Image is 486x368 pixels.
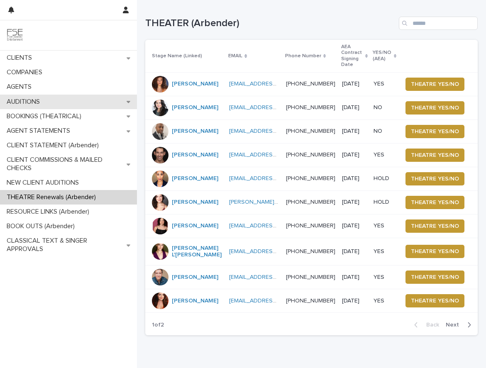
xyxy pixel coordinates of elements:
p: NO [374,104,396,111]
a: [PERSON_NAME] [172,222,218,229]
p: BOOK OUTS (Arbender) [3,222,81,230]
p: YES [374,222,396,229]
p: [DATE] [342,274,367,281]
p: BOOKINGS (THEATRICAL) [3,112,88,120]
p: YES [374,274,396,281]
p: Stage Name (Linked) [152,51,202,61]
a: [PHONE_NUMBER] [286,199,335,205]
span: THEATRE YES/NO [411,297,459,305]
p: CLIENT COMMISSIONS & MAILED CHECKS [3,156,127,172]
a: [PERSON_NAME] [172,151,218,158]
a: [EMAIL_ADDRESS][DOMAIN_NAME] [229,105,323,110]
tr: [PERSON_NAME] [EMAIL_ADDRESS][DOMAIN_NAME] [PHONE_NUMBER] [DATE]YESTHEATRE YES/NO [145,266,478,289]
a: [EMAIL_ADDRESS][DOMAIN_NAME] [229,152,323,158]
p: [DATE] [342,248,367,255]
p: THEATRE Renewals (Arbender) [3,193,103,201]
p: YES [374,80,396,88]
p: CLASSICAL TEXT & SINGER APPROVALS [3,237,127,253]
button: Next [442,321,478,329]
button: Back [408,321,442,329]
h1: THEATER (Arbender) [145,17,396,29]
button: THEATRE YES/NO [405,196,464,209]
button: THEATRE YES/NO [405,78,464,91]
tr: [PERSON_NAME] [EMAIL_ADDRESS][DOMAIN_NAME] [PHONE_NUMBER] [DATE]NOTHEATRE YES/NO [145,119,478,143]
tr: [PERSON_NAME] [EMAIL_ADDRESS][DOMAIN_NAME] [PHONE_NUMBER] [DATE]YESTHEATRE YES/NO [145,289,478,313]
a: [EMAIL_ADDRESS][DOMAIN_NAME] [229,249,323,254]
tr: [PERSON_NAME] [EMAIL_ADDRESS][DOMAIN_NAME] [PHONE_NUMBER] [DATE]YESTHEATRE YES/NO [145,143,478,167]
a: [PHONE_NUMBER] [286,105,335,110]
p: YES [374,297,396,305]
p: YES/NO (AEA) [373,48,392,63]
p: [DATE] [342,175,367,182]
a: [PHONE_NUMBER] [286,128,335,134]
tr: [PERSON_NAME] [EMAIL_ADDRESS][DOMAIN_NAME] [PHONE_NUMBER] [DATE]YESTHEATRE YES/NO [145,214,478,238]
span: THEATRE YES/NO [411,80,459,88]
p: [DATE] [342,80,367,88]
p: RESOURCE LINKS (Arbender) [3,208,96,216]
p: [DATE] [342,222,367,229]
p: [DATE] [342,297,367,305]
a: [EMAIL_ADDRESS][DOMAIN_NAME] [229,81,323,87]
p: [DATE] [342,199,367,206]
a: [PERSON_NAME] [172,104,218,111]
img: 9JgRvJ3ETPGCJDhvPVA5 [7,27,23,44]
button: THEATRE YES/NO [405,125,464,138]
p: CLIENTS [3,54,39,62]
a: [PHONE_NUMBER] [286,152,335,158]
button: THEATRE YES/NO [405,101,464,115]
p: AGENTS [3,83,38,91]
span: Next [446,322,464,328]
p: COMPANIES [3,68,49,76]
a: [PHONE_NUMBER] [286,175,335,181]
input: Search [399,17,478,30]
a: [PERSON_NAME][EMAIL_ADDRESS][DOMAIN_NAME] [229,199,368,205]
tr: [PERSON_NAME] [PERSON_NAME][EMAIL_ADDRESS][DOMAIN_NAME] [PHONE_NUMBER] [DATE]HOLDTHEATRE YES/NO [145,190,478,214]
a: [PERSON_NAME] [172,297,218,305]
span: THEATRE YES/NO [411,104,459,112]
a: [EMAIL_ADDRESS][DOMAIN_NAME] [229,223,323,229]
p: [DATE] [342,151,367,158]
button: THEATRE YES/NO [405,245,464,258]
p: AEA Contract Signing Date [341,42,363,70]
a: [PERSON_NAME] L'[PERSON_NAME] [172,245,222,259]
p: Phone Number [285,51,321,61]
p: YES [374,151,396,158]
p: 1 of 2 [145,315,171,335]
a: [PERSON_NAME] [172,175,218,182]
tr: [PERSON_NAME] L'[PERSON_NAME] [EMAIL_ADDRESS][DOMAIN_NAME] [PHONE_NUMBER] [DATE]YESTHEATRE YES/NO [145,238,478,266]
p: AUDITIONS [3,98,46,106]
tr: [PERSON_NAME] [EMAIL_ADDRESS][DOMAIN_NAME] [PHONE_NUMBER] [DATE]YESTHEATRE YES/NO [145,72,478,96]
span: THEATRE YES/NO [411,151,459,159]
a: [PHONE_NUMBER] [286,223,335,229]
span: THEATRE YES/NO [411,127,459,136]
a: [PHONE_NUMBER] [286,81,335,87]
button: THEATRE YES/NO [405,271,464,284]
p: HOLD [374,175,396,182]
p: CLIENT STATEMENT (Arbender) [3,141,105,149]
p: NO [374,128,396,135]
a: [PERSON_NAME] [172,128,218,135]
span: Back [421,322,439,328]
a: [PHONE_NUMBER] [286,298,335,304]
button: THEATRE YES/NO [405,149,464,162]
a: [EMAIL_ADDRESS][DOMAIN_NAME] [229,298,323,304]
p: HOLD [374,199,396,206]
span: THEATRE YES/NO [411,175,459,183]
a: [EMAIL_ADDRESS][DOMAIN_NAME] [229,175,323,181]
p: NEW CLIENT AUDITIONS [3,179,85,187]
p: [DATE] [342,104,367,111]
a: [PERSON_NAME] [172,274,218,281]
a: [PHONE_NUMBER] [286,274,335,280]
span: THEATRE YES/NO [411,198,459,207]
button: THEATRE YES/NO [405,172,464,185]
p: YES [374,248,396,255]
a: [PHONE_NUMBER] [286,249,335,254]
a: [EMAIL_ADDRESS][DOMAIN_NAME] [229,128,323,134]
a: [PERSON_NAME] [172,199,218,206]
p: AGENT STATEMENTS [3,127,77,135]
span: THEATRE YES/NO [411,273,459,281]
a: [PERSON_NAME] [172,80,218,88]
button: THEATRE YES/NO [405,219,464,233]
a: [EMAIL_ADDRESS][DOMAIN_NAME] [229,274,323,280]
